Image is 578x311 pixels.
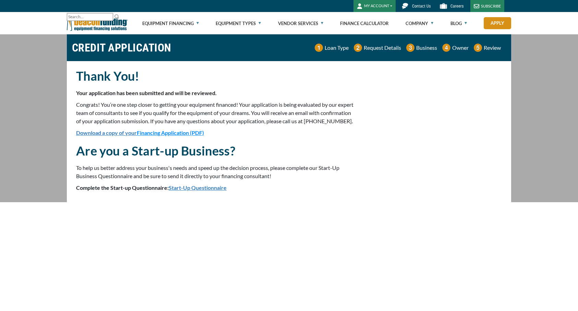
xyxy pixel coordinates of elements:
[450,12,467,34] a: Blog
[76,143,354,159] h2: Are you a Start-up Business?
[406,12,433,34] a: Company
[137,129,204,136] span: Financing Application (PDF)
[142,12,199,34] a: Equipment Financing
[76,89,354,97] p: Your application has been submitted and will be reviewed.
[216,12,261,34] a: Equipment Types
[484,17,511,29] a: Apply
[412,4,431,9] span: Contact Us
[76,164,354,180] p: To help us better address your business's needs and speed up the decision process, please complet...
[325,44,349,52] p: Loan Type
[450,4,463,9] span: Careers
[406,44,414,52] img: Number 3
[106,14,111,20] a: Clear search text
[72,38,171,58] h1: CREDIT APPLICATION
[76,101,354,125] p: Congrats! You’re one step closer to getting your equipment financed! Your application is being ev...
[169,184,227,191] a: Start-Up Questionnaire
[484,44,501,52] p: Review
[67,12,128,34] img: Beacon Funding Corporation logo
[67,13,113,21] input: Search
[442,44,450,52] img: Number 4
[354,44,362,52] img: Number 2
[474,44,482,52] img: Number 5
[364,44,401,52] p: Request Details
[76,129,204,136] a: Download a copy of yourFinancing Application (PDF)
[76,184,354,192] p: Complete the Start-up Questionnaire:
[452,44,469,52] p: Owner
[416,44,437,52] p: Business
[315,44,323,52] img: Number 1
[278,12,323,34] a: Vendor Services
[340,12,389,34] a: Finance Calculator
[76,68,354,84] h2: Thank You!
[114,14,120,19] img: Search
